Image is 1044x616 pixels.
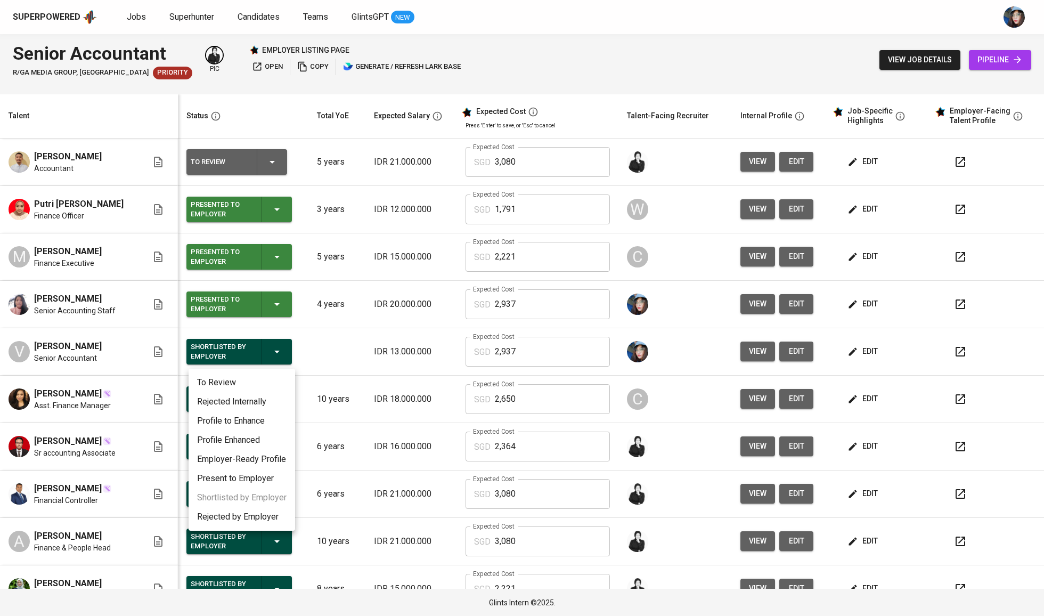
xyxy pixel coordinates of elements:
li: Rejected by Employer [189,507,295,526]
li: To Review [189,373,295,392]
li: Present to Employer [189,469,295,488]
li: Employer-Ready Profile [189,450,295,469]
li: Profile Enhanced [189,431,295,450]
li: Profile to Enhance [189,411,295,431]
li: Rejected Internally [189,392,295,411]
